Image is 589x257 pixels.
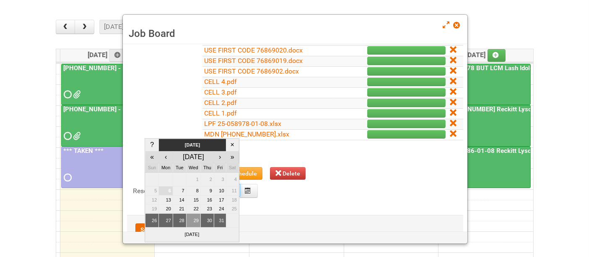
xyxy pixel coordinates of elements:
td: 8 [186,186,200,196]
a: [PHONE_NUMBER] - Naked Reformulation Mailing 1 PHOTOS [62,105,238,113]
a: 25-011286-01-08 Reckitt Lysol Laundry Scented [440,147,583,155]
td: 2 [201,172,214,186]
h3: Job Board [129,27,461,40]
td: 24 [214,205,226,214]
td: 28 [173,213,187,228]
a: [PHONE_NUMBER] Reckitt Lysol Wipes Stage 4 - labeling day [439,105,531,147]
a: CELL 3.pdf [205,88,237,96]
td: [DATE] [145,228,239,242]
td: 13 [159,195,173,205]
a: Add an event [488,49,506,62]
td: 14 [173,195,187,205]
td: 21 [173,205,187,214]
td: 19 [145,205,159,214]
span: Requested [64,92,70,97]
td: 15 [186,195,200,205]
td: 1 [186,172,200,186]
a: USE FIRST CODE 7686902.docx [205,67,299,75]
td: 12 [145,195,159,205]
div: ‹ [160,152,172,162]
a: [PHONE_NUMBER] - Naked Reformulation Mailing 1 [61,64,152,105]
td: 27 [159,213,173,228]
td: 3 [214,172,226,186]
td: [DATE] [159,139,226,151]
td: 29 [186,213,200,228]
a: 25-011286-01-08 Reckitt Lysol Laundry Scented [439,147,531,188]
td: Sat [226,163,239,173]
span: [DATE] [88,51,127,59]
a: [PHONE_NUMBER] - Naked Reformulation Mailing 1 PHOTOS [61,105,152,147]
a: CELL 2.pdf [205,99,237,107]
div: × [227,140,238,150]
button: Delete [270,167,306,180]
td: 16 [201,195,214,205]
td: 25 [226,205,239,214]
td: 18 [226,195,239,205]
td: 10 [214,186,226,196]
td: Thu [201,163,214,173]
td: Mon [159,163,173,173]
td: 7 [173,186,187,196]
td: 11 [226,186,239,196]
td: 17 [214,195,226,205]
a: Add an event [109,49,127,62]
td: 30 [201,213,214,228]
a: MDN [PHONE_NUMBER].xlsx [205,130,290,138]
a: USE FIRST CODE 76869020.docx [205,46,303,54]
div: » [227,152,238,162]
td: 9 [201,186,214,196]
td: 5 [145,186,159,196]
div: « [146,152,158,162]
a: 25-058978 BUT LCM Lash Idole US / Retest [439,64,531,105]
td: 22 [186,205,200,214]
td: 4 [226,172,239,186]
td: Fri [214,163,226,173]
td: 20 [159,205,173,214]
a: 25-058978 BUT LCM Lash Idole US / Retest [440,64,569,72]
a: [PHONE_NUMBER] - Naked Reformulation Mailing 1 [62,64,212,72]
td: 26 [145,213,159,228]
div: [DATE] [174,152,213,162]
label: Reschedule For Date [127,184,194,196]
td: Tue [173,163,187,173]
a: USE FIRST CODE 76869019.docx [205,57,303,65]
a: CELL 1.pdf [205,109,237,117]
span: Lion25-055556-01_LABELS_03Oct25.xlsx MOR - 25-055556-01.xlsm G147.png G258.png G369.png M147.png ... [73,92,79,97]
span: GROUP 1003.jpg GROUP 1003 (2).jpg GROUP 1003 (3).jpg GROUP 1003 (4).jpg GROUP 1003 (5).jpg GROUP ... [73,133,79,139]
td: Wed [186,163,200,173]
div: ? [146,140,158,150]
td: Sun [145,163,159,173]
span: Requested [64,175,70,181]
a: CELL 4.pdf [205,78,237,86]
span: [DATE] [466,51,506,59]
button: Save [135,223,159,236]
a: LPF 25-058978-01-08.xlsx [205,120,282,128]
button: Calendar [240,184,258,198]
td: 31 [214,213,226,228]
span: Requested [64,133,70,139]
td: 6 [159,186,173,196]
button: [DATE] [99,20,128,34]
td: 23 [201,205,214,214]
div: › [215,152,225,162]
